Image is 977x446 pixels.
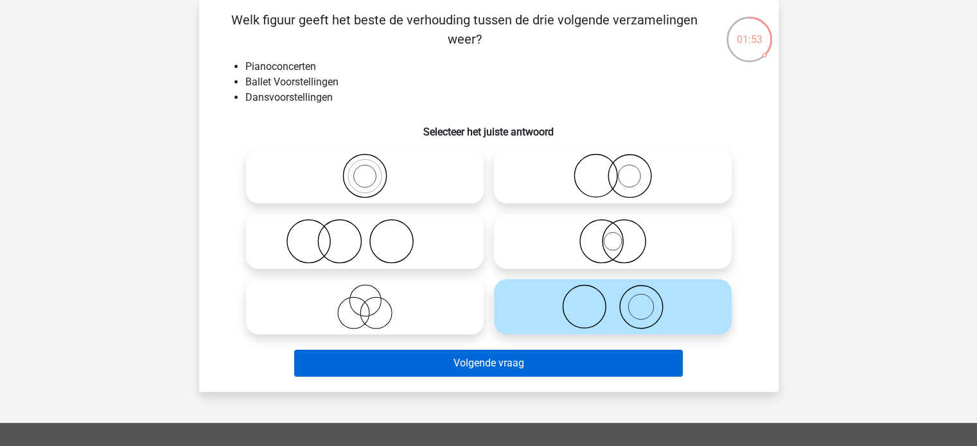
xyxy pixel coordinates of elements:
[245,59,758,74] li: Pianoconcerten
[245,90,758,105] li: Dansvoorstellingen
[294,350,683,377] button: Volgende vraag
[245,74,758,90] li: Ballet Voorstellingen
[725,15,773,47] div: 01:53
[220,116,758,138] h6: Selecteer het juiste antwoord
[220,10,710,49] p: Welk figuur geeft het beste de verhouding tussen de drie volgende verzamelingen weer?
